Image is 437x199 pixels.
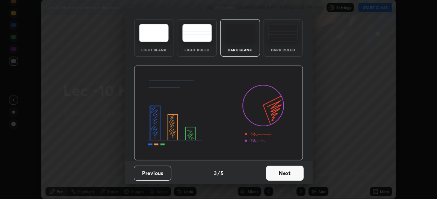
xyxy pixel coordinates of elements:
button: Next [266,166,304,181]
h4: 3 [214,169,217,177]
div: Dark Blank [225,48,255,52]
div: Light Blank [139,48,169,52]
img: darkRuledTheme.de295e13.svg [268,24,298,42]
img: lightTheme.e5ed3b09.svg [139,24,169,42]
img: darkThemeBanner.d06ce4a2.svg [134,66,303,161]
div: Dark Ruled [268,48,298,52]
h4: / [218,169,220,177]
img: lightRuledTheme.5fabf969.svg [182,24,212,42]
h4: 5 [221,169,224,177]
button: Previous [134,166,171,181]
img: darkTheme.f0cc69e5.svg [225,24,255,42]
div: Light Ruled [182,48,212,52]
